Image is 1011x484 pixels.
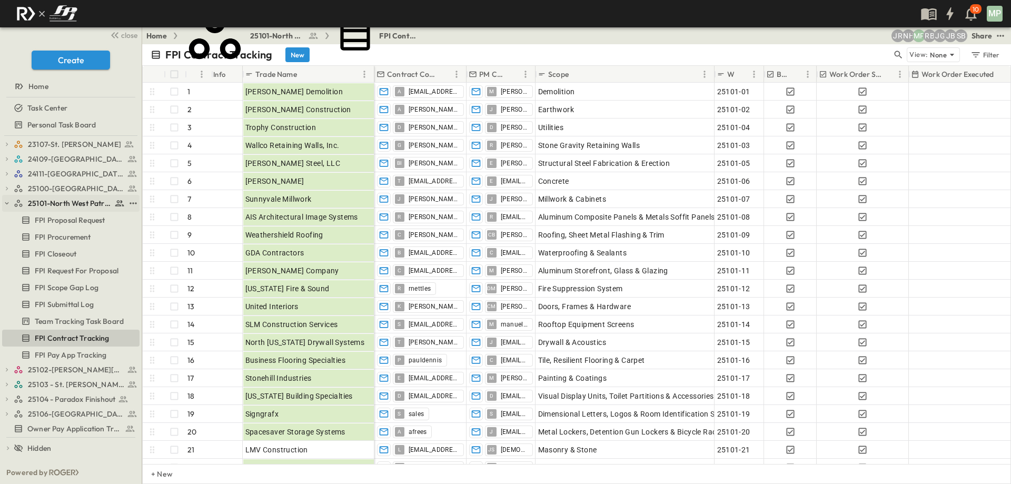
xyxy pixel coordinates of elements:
[538,248,627,258] span: Waterproofing & Sealants
[28,154,124,164] span: 24109-St. Teresa of Calcutta Parish Hall
[2,213,137,228] a: FPI Proposal Request
[121,30,137,41] span: close
[245,319,338,330] span: SLM Construction Services
[490,252,493,253] span: C
[972,31,992,41] div: Share
[501,374,528,382] span: [PERSON_NAME][EMAIL_ADDRESS][DOMAIN_NAME]
[2,279,140,296] div: FPI Scope Gap Logtest
[409,249,459,257] span: [EMAIL_ADDRESS][DOMAIN_NAME]
[409,195,459,203] span: [PERSON_NAME][EMAIL_ADDRESS][PERSON_NAME][DOMAIN_NAME]
[501,231,528,239] span: [PERSON_NAME]
[2,262,140,279] div: FPI Request For Proposaltest
[245,445,308,455] span: LMV Construction
[934,29,946,42] div: Josh Gille (jgille@fpibuilders.com)
[409,302,459,311] span: [PERSON_NAME][EMAIL_ADDRESS][PERSON_NAME][DOMAIN_NAME]
[986,5,1004,23] button: MP
[450,68,463,81] button: Menu
[189,68,201,80] button: Sort
[14,137,137,152] a: 23107-St. Martin De Porres
[398,91,401,92] span: A
[748,68,760,81] button: Menu
[14,181,137,196] a: 25100-Vanguard Prep School
[501,123,528,132] span: [PERSON_NAME]
[501,356,528,364] span: [EMAIL_ADDRESS][DOMAIN_NAME]
[490,216,493,217] span: R
[538,158,670,169] span: Structural Steel Fabrication & Erection
[538,230,665,240] span: Roofing, Sheet Metal Flashing & Trim
[2,391,140,408] div: 25104 - Paradox Finishouttest
[538,409,738,419] span: Dimensional Letters, Logos & Room Identification Signage
[409,392,459,400] span: [EMAIL_ADDRESS][PERSON_NAME][DOMAIN_NAME]
[211,66,243,83] div: Info
[187,86,190,97] p: 1
[13,3,81,25] img: c8d7d1ed905e502e8f77bf7063faec64e13b34fdb1f2bdd94b0e311fc34f8000.png
[187,122,192,133] p: 3
[913,29,925,42] div: Monica Pruteanu (mpruteanu@fpibuilders.com)
[717,301,750,312] span: 25101-13
[245,409,279,419] span: Signgrafx
[508,68,519,80] button: Sort
[2,263,137,278] a: FPI Request For Proposal
[2,421,137,436] a: Owner Pay Application Tracking
[966,47,1003,62] button: Filter
[2,297,137,312] a: FPI Submittal Log
[2,347,140,363] div: FPI Pay App Trackingtest
[14,166,137,181] a: 24111-FWMSH Building Reno
[538,319,635,330] span: Rooftop Equipment Screens
[409,374,459,382] span: [EMAIL_ADDRESS][DOMAIN_NAME]
[501,195,528,203] span: [PERSON_NAME][EMAIL_ADDRESS][PERSON_NAME][DOMAIN_NAME]
[398,270,401,271] span: C
[35,232,91,242] span: FPI Procurement
[187,337,194,348] p: 15
[717,445,750,455] span: 25101-21
[717,230,750,240] span: 25101-09
[35,265,118,276] span: FPI Request For Proposal
[398,234,401,235] span: C
[717,427,750,437] span: 25101-20
[538,212,715,222] span: Aluminum Composite Panels & Metals Soffit Panels
[409,446,459,454] span: [EMAIL_ADDRESS][DOMAIN_NAME]
[793,68,805,80] button: Sort
[519,68,532,81] button: Menu
[548,69,569,80] p: Scope
[736,68,748,80] button: Sort
[501,446,528,454] span: [DEMOGRAPHIC_DATA][PERSON_NAME]
[27,103,67,113] span: Task Center
[538,104,574,115] span: Earthwork
[970,49,1000,61] div: Filter
[538,86,575,97] span: Demolition
[151,469,157,479] p: + New
[538,373,607,383] span: Painting & Coatings
[2,229,140,245] div: FPI Procurementtest
[195,68,208,81] button: Menu
[409,87,459,96] span: [EMAIL_ADDRESS][DOMAIN_NAME]
[538,337,607,348] span: Drywall & Acoustics
[245,122,316,133] span: Trophy Construction
[28,364,124,375] span: 25102-Christ The Redeemer Anglican Church
[944,29,957,42] div: Jeremiah Bailey (jbailey@fpibuilders.com)
[379,31,417,41] span: FPI Contract Tracking
[501,249,528,257] span: [EMAIL_ADDRESS][DOMAIN_NAME]
[902,29,915,42] div: Nila Hutcheson (nhutcheson@fpibuilders.com)
[2,361,140,378] div: 25102-Christ The Redeemer Anglican Churchtest
[2,195,140,212] div: 25101-North West Patrol Divisiontest
[28,183,124,194] span: 25100-Vanguard Prep School
[255,69,297,80] p: Trade Name
[409,266,459,275] span: [EMAIL_ADDRESS][DOMAIN_NAME]
[245,230,323,240] span: Weathershield Roofing
[717,86,750,97] span: 25101-01
[538,122,564,133] span: Utilities
[2,165,140,182] div: 24111-FWMSH Building Renotest
[187,391,194,401] p: 18
[409,177,459,185] span: [EMAIL_ADDRESS][DOMAIN_NAME]
[187,355,194,366] p: 16
[955,29,967,42] div: Sterling Barnett (sterling@fpibuilders.com)
[2,136,140,153] div: 23107-St. Martin De Porrestest
[245,283,330,294] span: [US_STATE] Fire & Sound
[538,194,607,204] span: Millwork & Cabinets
